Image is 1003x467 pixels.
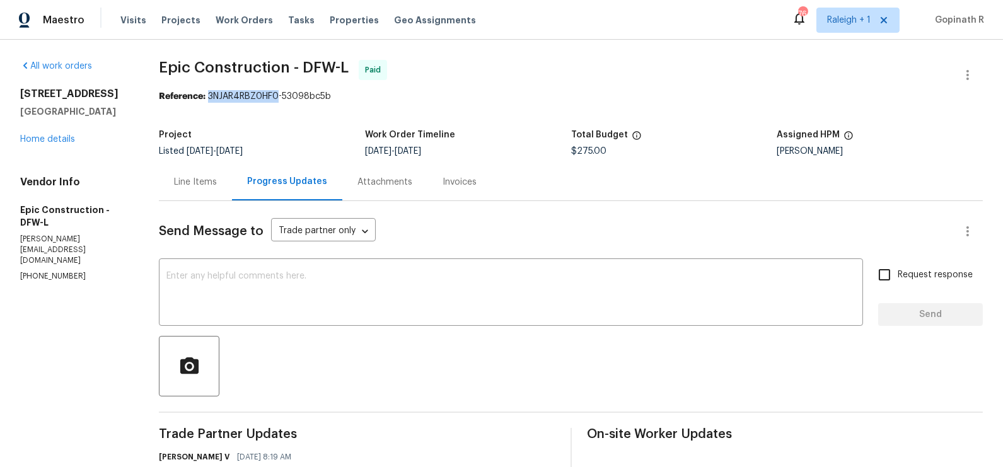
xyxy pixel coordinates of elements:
h5: Work Order Timeline [365,130,455,139]
div: [PERSON_NAME] [777,147,983,156]
span: Send Message to [159,225,264,238]
a: All work orders [20,62,92,71]
span: Raleigh + 1 [827,14,871,26]
div: Progress Updates [247,175,327,188]
span: [DATE] [187,147,213,156]
span: Visits [120,14,146,26]
span: On-site Worker Updates [587,428,983,441]
span: Tasks [288,16,315,25]
span: - [187,147,243,156]
span: Listed [159,147,243,156]
span: $275.00 [571,147,606,156]
span: [DATE] [395,147,421,156]
h5: Project [159,130,192,139]
p: [PERSON_NAME][EMAIL_ADDRESS][DOMAIN_NAME] [20,234,129,266]
span: - [365,147,421,156]
span: Trade Partner Updates [159,428,555,441]
h6: [PERSON_NAME] V [159,451,229,463]
p: [PHONE_NUMBER] [20,271,129,282]
span: Properties [330,14,379,26]
h4: Vendor Info [20,176,129,188]
b: Reference: [159,92,206,101]
span: [DATE] [365,147,391,156]
span: [DATE] 8:19 AM [237,451,291,463]
span: [DATE] [216,147,243,156]
div: Trade partner only [271,221,376,242]
a: Home details [20,135,75,144]
h2: [STREET_ADDRESS] [20,88,129,100]
div: 3NJAR4RBZ0HF0-53098bc5b [159,90,983,103]
div: Line Items [174,176,217,188]
h5: Assigned HPM [777,130,840,139]
div: 76 [798,8,807,20]
span: Projects [161,14,200,26]
span: Geo Assignments [394,14,476,26]
h5: Total Budget [571,130,628,139]
span: Epic Construction - DFW-L [159,60,349,75]
div: Attachments [357,176,412,188]
span: Paid [365,64,386,76]
span: Maestro [43,14,84,26]
h5: [GEOGRAPHIC_DATA] [20,105,129,118]
h5: Epic Construction - DFW-L [20,204,129,229]
span: Gopinath R [930,14,984,26]
span: The total cost of line items that have been proposed by Opendoor. This sum includes line items th... [632,130,642,147]
span: Request response [898,268,973,282]
div: Invoices [443,176,477,188]
span: The hpm assigned to this work order. [844,130,854,147]
span: Work Orders [216,14,273,26]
